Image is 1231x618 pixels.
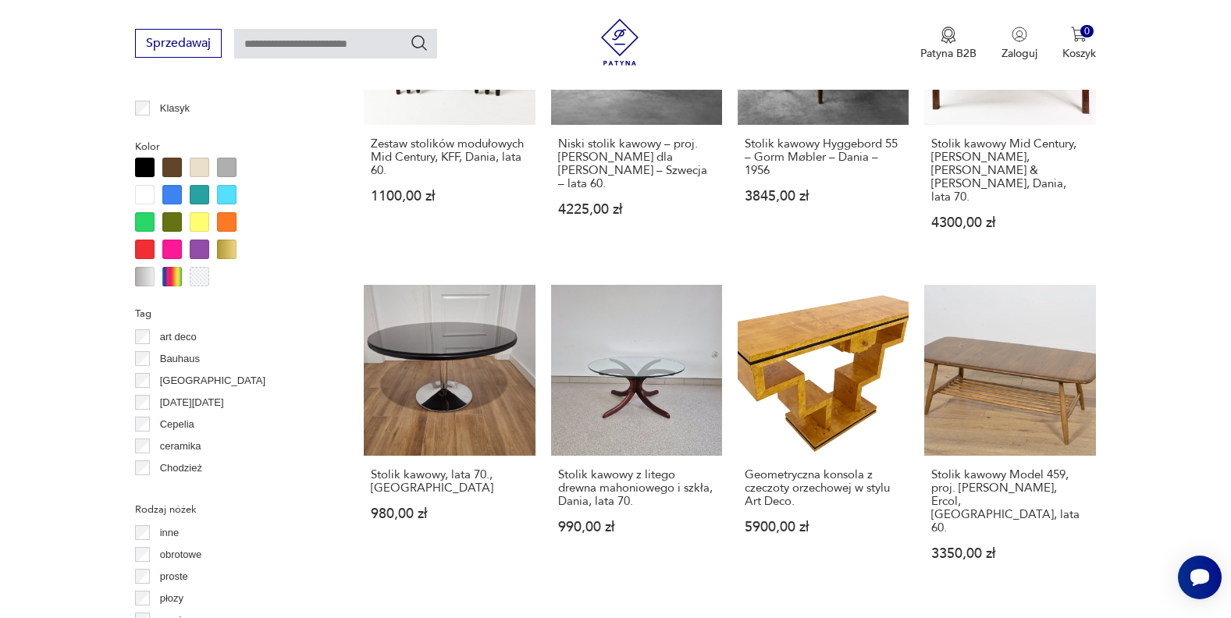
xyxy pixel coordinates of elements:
p: Patyna B2B [920,46,977,61]
p: inne [160,524,180,542]
img: Ikona medalu [941,27,956,44]
h3: Geometryczna konsola z czeczoty orzechowej w stylu Art Deco. [745,468,902,508]
p: Klasyk [160,100,190,117]
p: [DATE][DATE] [160,394,224,411]
a: Sprzedawaj [135,39,222,50]
p: Bauhaus [160,350,200,368]
h3: Zestaw stolików modułowych Mid Century, KFF, Dania, lata 60. [371,137,528,177]
p: Rodzaj nóżek [135,501,326,518]
h3: Stolik kawowy Hyggebord 55 – Gorm Møbler – Dania – 1956 [745,137,902,177]
button: Patyna B2B [920,27,977,61]
p: 980,00 zł [371,507,528,520]
p: 3845,00 zł [745,190,902,203]
button: Zaloguj [1002,27,1037,61]
p: 1100,00 zł [371,190,528,203]
p: art deco [160,329,197,346]
a: Ikona medaluPatyna B2B [920,27,977,61]
p: Cepelia [160,416,194,433]
img: Ikonka użytkownika [1012,27,1027,42]
h3: Niski stolik kawowy – proj. [PERSON_NAME] dla [PERSON_NAME] – Szwecja – lata 60. [558,137,715,190]
button: Sprzedawaj [135,29,222,58]
p: ceramika [160,438,201,455]
h3: Stolik kawowy Mid Century, [PERSON_NAME], [PERSON_NAME] & [PERSON_NAME], Dania, lata 70. [931,137,1088,204]
h3: Stolik kawowy, lata 70., [GEOGRAPHIC_DATA] [371,468,528,495]
p: 990,00 zł [558,520,715,534]
p: 3350,00 zł [931,547,1088,560]
p: Zaloguj [1002,46,1037,61]
p: 4225,00 zł [558,203,715,216]
p: [GEOGRAPHIC_DATA] [160,372,265,389]
img: Ikona koszyka [1071,27,1087,42]
p: Kolor [135,138,326,155]
a: Stolik kawowy z litego drewna mahoniowego i szkła, Dania, lata 70.Stolik kawowy z litego drewna m... [551,285,722,591]
img: Patyna - sklep z meblami i dekoracjami vintage [596,19,643,66]
p: Chodzież [160,460,202,477]
a: Stolik kawowy, lata 70., NiemcyStolik kawowy, lata 70., [GEOGRAPHIC_DATA]980,00 zł [364,285,535,591]
p: Koszyk [1062,46,1096,61]
p: płozy [160,590,183,607]
p: obrotowe [160,546,201,563]
p: 4300,00 zł [931,216,1088,229]
a: Stolik kawowy Model 459, proj. L. Ercolani, Ercol, Wielka Brytania, lata 60.Stolik kawowy Model 4... [924,285,1095,591]
p: proste [160,568,188,585]
p: Ćmielów [160,481,199,499]
button: 0Koszyk [1062,27,1096,61]
a: Geometryczna konsola z czeczoty orzechowej w stylu Art Deco.Geometryczna konsola z czeczoty orzec... [738,285,909,591]
iframe: Smartsupp widget button [1178,556,1222,599]
p: Tag [135,305,326,322]
h3: Stolik kawowy z litego drewna mahoniowego i szkła, Dania, lata 70. [558,468,715,508]
div: 0 [1080,25,1094,38]
h3: Stolik kawowy Model 459, proj. [PERSON_NAME], Ercol, [GEOGRAPHIC_DATA], lata 60. [931,468,1088,535]
button: Szukaj [410,34,429,52]
p: 5900,00 zł [745,520,902,534]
